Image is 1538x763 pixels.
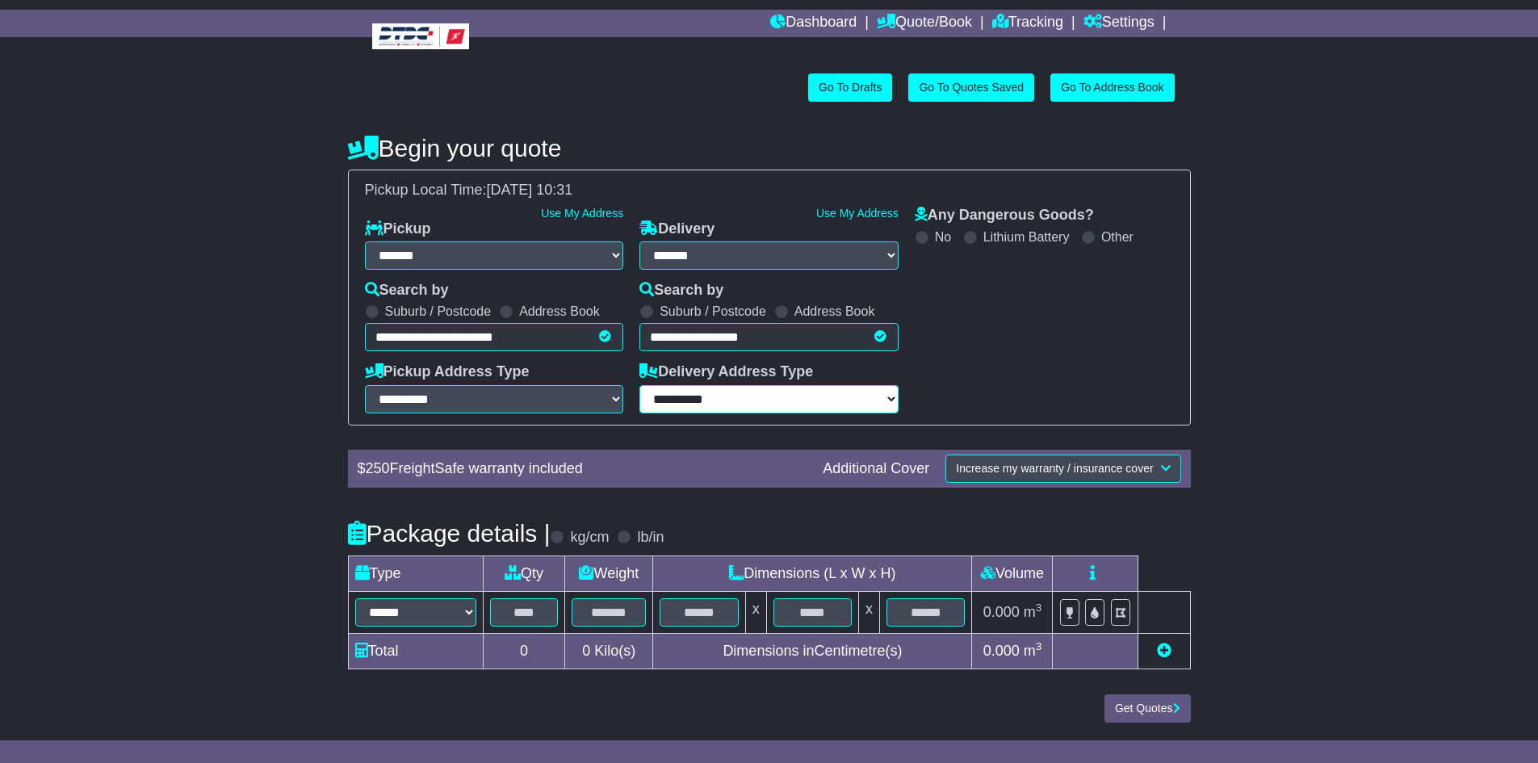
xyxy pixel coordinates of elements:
td: Qty [483,555,565,591]
a: Go To Drafts [808,73,892,102]
label: Search by [639,282,723,300]
div: Additional Cover [815,460,937,478]
span: Increase my warranty / insurance cover [956,462,1153,475]
td: Dimensions (L x W x H) [653,555,972,591]
span: 0 [582,643,590,659]
label: kg/cm [570,529,609,547]
td: Total [348,633,483,669]
a: Quote/Book [877,10,972,37]
label: Address Book [794,304,875,319]
td: Weight [565,555,653,591]
td: Dimensions in Centimetre(s) [653,633,972,669]
span: m [1024,643,1042,659]
a: Use My Address [816,207,899,220]
span: 250 [366,460,390,476]
span: m [1024,604,1042,620]
a: Settings [1083,10,1155,37]
label: Pickup Address Type [365,363,530,381]
sup: 3 [1036,602,1042,614]
label: Delivery Address Type [639,363,813,381]
td: x [859,591,880,633]
a: Go To Quotes Saved [908,73,1034,102]
td: Type [348,555,483,591]
span: 0.000 [983,643,1020,659]
label: Other [1101,229,1134,245]
td: Volume [972,555,1053,591]
a: Go To Address Book [1050,73,1174,102]
td: x [745,591,766,633]
span: 0.000 [983,604,1020,620]
label: Address Book [519,304,600,319]
button: Increase my warranty / insurance cover [945,455,1180,483]
div: Pickup Local Time: [357,182,1182,199]
label: Pickup [365,220,431,238]
sup: 3 [1036,640,1042,652]
label: lb/in [637,529,664,547]
a: Tracking [992,10,1063,37]
button: Get Quotes [1104,694,1191,723]
h4: Package details | [348,520,551,547]
div: $ FreightSafe warranty included [350,460,815,478]
label: Delivery [639,220,715,238]
a: Use My Address [541,207,623,220]
span: [DATE] 10:31 [487,182,573,198]
td: Kilo(s) [565,633,653,669]
td: 0 [483,633,565,669]
label: Any Dangerous Goods? [915,207,1094,224]
label: No [935,229,951,245]
label: Lithium Battery [983,229,1070,245]
label: Search by [365,282,449,300]
label: Suburb / Postcode [660,304,766,319]
label: Suburb / Postcode [385,304,492,319]
a: Add new item [1157,643,1171,659]
a: Dashboard [770,10,857,37]
h4: Begin your quote [348,135,1191,161]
